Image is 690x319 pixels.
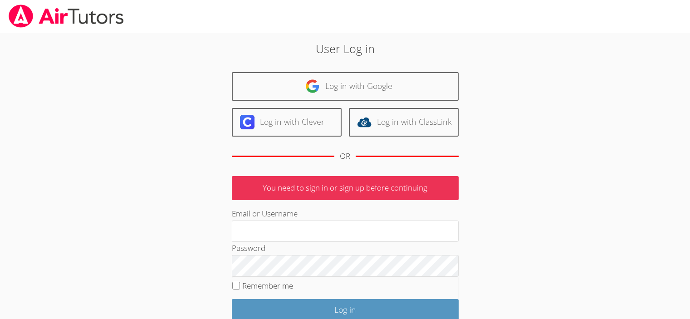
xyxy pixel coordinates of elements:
a: Log in with Google [232,72,459,101]
img: google-logo-50288ca7cdecda66e5e0955fdab243c47b7ad437acaf1139b6f446037453330a.svg [305,79,320,93]
p: You need to sign in or sign up before continuing [232,176,459,200]
img: classlink-logo-d6bb404cc1216ec64c9a2012d9dc4662098be43eaf13dc465df04b49fa7ab582.svg [357,115,372,129]
div: OR [340,150,350,163]
a: Log in with ClassLink [349,108,459,137]
h2: User Log in [159,40,531,57]
label: Password [232,243,265,253]
label: Email or Username [232,208,298,219]
label: Remember me [242,280,293,291]
img: clever-logo-6eab21bc6e7a338710f1a6ff85c0baf02591cd810cc4098c63d3a4b26e2feb20.svg [240,115,254,129]
img: airtutors_banner-c4298cdbf04f3fff15de1276eac7730deb9818008684d7c2e4769d2f7ddbe033.png [8,5,125,28]
a: Log in with Clever [232,108,342,137]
